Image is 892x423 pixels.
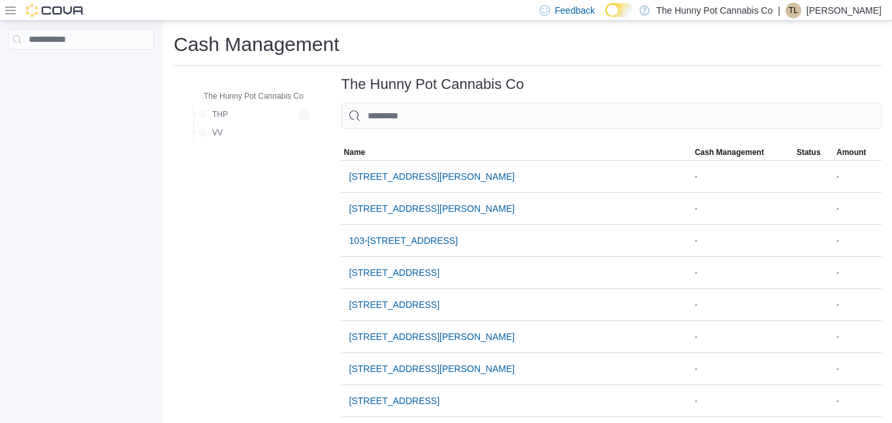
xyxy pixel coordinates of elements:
[349,298,439,311] span: [STREET_ADDRESS]
[692,329,794,345] div: -
[692,201,794,216] div: -
[342,103,882,129] input: This is a search bar. As you type, the results lower in the page will automatically filter.
[349,330,515,343] span: [STREET_ADDRESS][PERSON_NAME]
[212,127,223,138] span: VV
[656,3,773,18] p: The Hunny Pot Cannabis Co
[692,297,794,313] div: -
[194,107,233,122] button: THP
[344,324,520,350] button: [STREET_ADDRESS][PERSON_NAME]
[806,3,882,18] p: [PERSON_NAME]
[349,362,515,375] span: [STREET_ADDRESS][PERSON_NAME]
[555,4,595,17] span: Feedback
[692,265,794,280] div: -
[194,125,228,141] button: VV
[834,144,882,160] button: Amount
[789,3,798,18] span: TL
[836,147,866,158] span: Amount
[834,393,882,409] div: -
[344,147,366,158] span: Name
[349,170,515,183] span: [STREET_ADDRESS][PERSON_NAME]
[692,144,794,160] button: Cash Management
[344,163,520,190] button: [STREET_ADDRESS][PERSON_NAME]
[794,144,834,160] button: Status
[212,109,228,120] span: THP
[204,91,304,101] span: The Hunny Pot Cannabis Co
[786,3,801,18] div: Tyler Livingston
[185,88,309,104] button: The Hunny Pot Cannabis Co
[692,393,794,409] div: -
[834,361,882,377] div: -
[8,52,154,84] nav: Complex example
[344,356,520,382] button: [STREET_ADDRESS][PERSON_NAME]
[834,201,882,216] div: -
[834,297,882,313] div: -
[344,228,464,254] button: 103-[STREET_ADDRESS]
[344,260,445,286] button: [STREET_ADDRESS]
[797,147,821,158] span: Status
[834,265,882,280] div: -
[342,144,692,160] button: Name
[349,202,515,215] span: [STREET_ADDRESS][PERSON_NAME]
[834,233,882,248] div: -
[349,266,439,279] span: [STREET_ADDRESS]
[344,195,520,222] button: [STREET_ADDRESS][PERSON_NAME]
[174,31,339,58] h1: Cash Management
[834,329,882,345] div: -
[692,233,794,248] div: -
[26,4,85,17] img: Cova
[342,76,524,92] h3: The Hunny Pot Cannabis Co
[692,361,794,377] div: -
[778,3,780,18] p: |
[605,17,606,18] span: Dark Mode
[349,234,458,247] span: 103-[STREET_ADDRESS]
[605,3,633,17] input: Dark Mode
[344,292,445,318] button: [STREET_ADDRESS]
[695,147,764,158] span: Cash Management
[834,169,882,184] div: -
[692,169,794,184] div: -
[344,388,445,414] button: [STREET_ADDRESS]
[349,394,439,407] span: [STREET_ADDRESS]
